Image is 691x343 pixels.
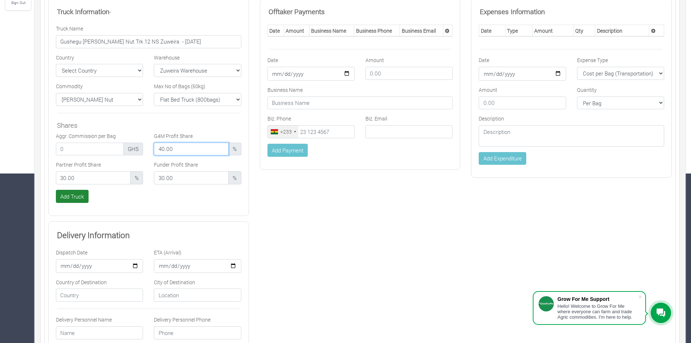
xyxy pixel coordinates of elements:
th: Date [479,25,506,37]
label: Aggr. Commission per Bag [56,132,116,140]
th: Business Phone [354,25,400,37]
input: 0 [154,143,229,156]
b: Truck Information [57,7,109,16]
span: % [130,171,143,184]
label: ETA (Arrival) [154,249,181,256]
div: Ghana (Gaana): +233 [268,126,298,138]
th: Business Email [400,25,443,37]
label: Description [479,115,504,122]
div: Hello! Welcome to Grow For Me where everyone can farm and trade Agric commodities. I'm here to help. [557,303,638,320]
input: Date [479,67,566,81]
input: 0 [154,171,229,184]
label: Max No of Bags (50kg) [154,82,205,90]
h5: - [57,8,240,16]
label: Amount [365,56,384,64]
button: Add Truck [56,190,89,203]
input: 23 123 4567 [267,125,355,138]
label: Amount [479,86,497,94]
b: Offtaker Payments [269,7,325,16]
label: Partner Profit Share [56,161,101,168]
input: 0 [56,143,124,156]
span: % [228,171,241,184]
input: ETA (Arrival) [154,259,241,273]
span: GHS [123,143,143,156]
label: Commodity [56,82,83,90]
input: Country [56,289,143,302]
th: Amount [532,25,573,37]
label: Business Name [267,86,303,94]
input: 0.00 [365,67,453,80]
b: Delivery Information [57,229,130,240]
label: Truck Name [56,25,83,32]
label: Quantity [577,86,597,94]
label: Date [267,56,278,64]
input: Name [56,326,143,339]
b: Expenses Information [480,7,545,16]
label: Biz. Phone [267,115,291,122]
th: Date [267,25,284,37]
th: Business Name [309,25,354,37]
div: +233 [280,128,292,135]
label: City of Destination [154,278,195,286]
input: Business Name [267,97,453,110]
label: Warehouse [154,54,180,61]
label: Funder Profit Share [154,161,198,168]
th: Description [595,25,649,37]
th: Amount [284,25,309,37]
input: 0 [56,171,131,184]
th: Qty [573,25,595,37]
label: Biz. Email [365,115,387,122]
label: Country of Destination [56,278,107,286]
label: Dispatch Date [56,249,87,256]
label: Country [56,54,74,61]
h5: Shares [57,121,240,130]
label: Date [479,56,489,64]
label: Delivery Personnel Name [56,316,112,323]
label: Expense Type [577,56,608,64]
label: G4M Profit Share [154,132,193,140]
input: Date [267,67,355,81]
button: Add Payment [267,144,308,157]
input: Dispatch Time [56,259,143,273]
button: Add Expenditure [479,152,526,165]
input: Location [154,289,241,302]
input: Phone [154,326,241,339]
input: 0.00 [479,97,566,110]
span: % [228,143,241,156]
div: Grow For Me Support [557,296,638,302]
th: Type [505,25,532,37]
label: Delivery Personnel Phone [154,316,210,323]
input: Enter Truck Name [56,35,241,48]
